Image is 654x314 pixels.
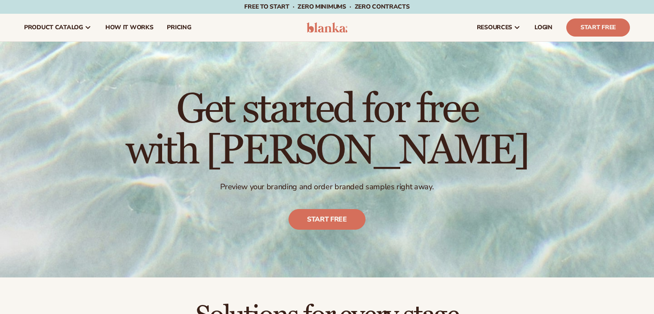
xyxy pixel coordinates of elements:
span: resources [477,24,512,31]
a: Start Free [566,18,630,37]
h1: Get started for free with [PERSON_NAME] [126,89,528,172]
p: Preview your branding and order branded samples right away. [126,182,528,192]
span: Free to start · ZERO minimums · ZERO contracts [244,3,409,11]
a: LOGIN [528,14,559,41]
a: How It Works [98,14,160,41]
span: pricing [167,24,191,31]
a: resources [470,14,528,41]
span: LOGIN [534,24,553,31]
a: product catalog [17,14,98,41]
span: product catalog [24,24,83,31]
a: Start free [289,209,365,230]
img: logo [307,22,347,33]
span: How It Works [105,24,154,31]
a: pricing [160,14,198,41]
